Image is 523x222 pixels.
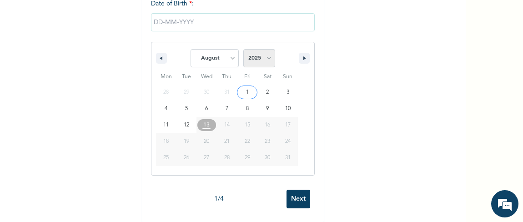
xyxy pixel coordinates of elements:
[257,70,278,84] span: Sat
[156,133,176,150] button: 18
[204,133,209,150] span: 20
[217,101,237,117] button: 7
[285,101,291,117] span: 10
[176,101,197,117] button: 5
[163,117,169,133] span: 11
[237,150,257,166] button: 29
[246,101,249,117] span: 8
[163,133,169,150] span: 18
[285,117,291,133] span: 17
[277,84,298,101] button: 3
[184,150,189,166] span: 26
[165,101,167,117] span: 4
[277,70,298,84] span: Sun
[149,5,171,26] div: Minimize live chat window
[237,70,257,84] span: Fri
[224,117,230,133] span: 14
[257,101,278,117] button: 9
[176,117,197,133] button: 12
[257,117,278,133] button: 16
[287,190,310,208] input: Next
[151,194,287,204] div: 1 / 4
[257,150,278,166] button: 30
[156,150,176,166] button: 25
[217,150,237,166] button: 28
[47,51,153,63] div: Chat with us now
[285,133,291,150] span: 24
[224,133,230,150] span: 21
[237,117,257,133] button: 15
[156,101,176,117] button: 4
[257,133,278,150] button: 23
[237,84,257,101] button: 1
[277,133,298,150] button: 24
[266,84,269,101] span: 2
[237,101,257,117] button: 8
[285,150,291,166] span: 31
[224,150,230,166] span: 28
[265,117,270,133] span: 16
[204,150,209,166] span: 27
[196,70,217,84] span: Wed
[163,150,169,166] span: 25
[217,117,237,133] button: 14
[176,133,197,150] button: 19
[277,117,298,133] button: 17
[185,101,188,117] span: 5
[196,101,217,117] button: 6
[196,117,217,133] button: 13
[245,117,250,133] span: 15
[203,117,210,133] span: 13
[5,194,89,201] span: Conversation
[245,133,250,150] span: 22
[226,101,228,117] span: 7
[257,84,278,101] button: 2
[156,117,176,133] button: 11
[205,101,208,117] span: 6
[53,64,126,156] span: We're online!
[151,13,315,31] input: DD-MM-YYYY
[217,70,237,84] span: Thu
[89,178,174,207] div: FAQs
[266,101,269,117] span: 9
[277,150,298,166] button: 31
[287,84,289,101] span: 3
[196,133,217,150] button: 20
[176,150,197,166] button: 26
[184,117,189,133] span: 12
[17,45,37,68] img: d_794563401_company_1708531726252_794563401
[217,133,237,150] button: 21
[176,70,197,84] span: Tue
[265,133,270,150] span: 23
[196,150,217,166] button: 27
[184,133,189,150] span: 19
[156,70,176,84] span: Mon
[5,146,173,178] textarea: Type your message and hit 'Enter'
[265,150,270,166] span: 30
[277,101,298,117] button: 10
[246,84,249,101] span: 1
[245,150,250,166] span: 29
[237,133,257,150] button: 22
